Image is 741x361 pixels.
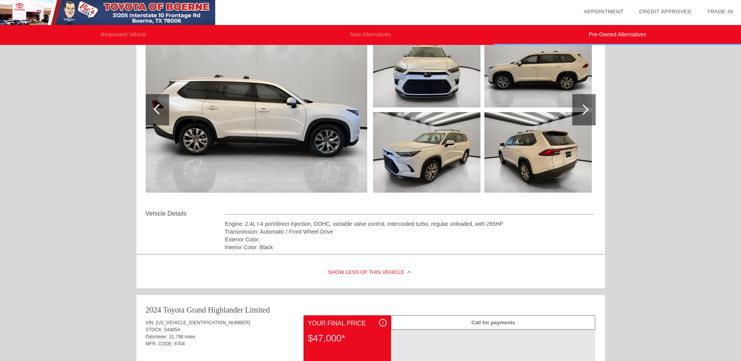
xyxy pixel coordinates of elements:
[391,315,595,330] div: Call for payments
[373,27,480,107] img: 2.jpg
[494,25,741,45] li: Pre-Owned Alternatives
[225,236,594,243] div: Exterior Color:
[245,304,270,315] div: Limited
[373,112,480,193] img: 3.jpg
[175,341,185,347] span: 6704
[484,27,592,107] img: 4.jpg
[146,341,173,347] span: MFR. CODE:
[308,328,387,348] div: $47,000*
[379,319,387,327] div: i
[639,9,691,14] a: Credit Approved
[169,334,196,340] span: 31,798 miles
[146,209,225,218] div: Vehicle Details
[247,25,494,45] li: New Alternatives
[225,228,594,236] div: Transmission: Automatic / Front Wheel Drive
[146,320,155,325] span: VIN:
[156,320,250,325] span: [US_VEHICLE_IDENTIFICATION_NUMBER]
[484,112,592,193] img: 5.jpg
[225,243,594,251] div: Interior Color: Black
[146,27,367,193] img: 1.jpg
[308,319,387,328] div: Your Final Price
[164,327,180,332] span: 54485A
[146,334,168,340] span: Odometer:
[707,9,733,14] a: Trade-In
[225,220,594,228] div: Engine: 2.4L I-4 port/direct injection, DOHC, variable valve control, intercooled turbo, regular ...
[136,257,605,288] div: Show Less of this Vehicle
[146,304,243,315] div: 2024 Toyota Grand Highlander
[584,9,623,14] a: Appointment
[146,327,163,332] span: STOCK:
